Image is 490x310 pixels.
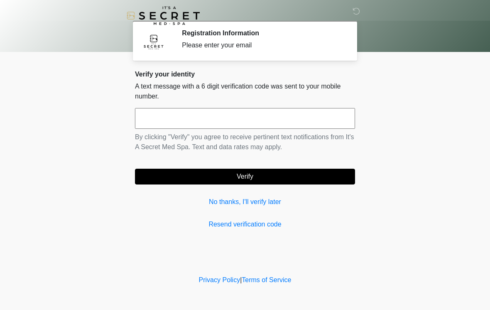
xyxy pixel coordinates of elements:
img: Agent Avatar [141,29,166,54]
h2: Registration Information [182,29,343,37]
div: Please enter your email [182,40,343,50]
a: Resend verification code [135,219,355,229]
button: Verify [135,169,355,185]
a: Privacy Policy [199,276,240,283]
h2: Verify your identity [135,70,355,78]
p: By clicking "Verify" you agree to receive pertinent text notifications from It's A Secret Med Spa... [135,132,355,152]
img: It's A Secret Med Spa Logo [127,6,200,25]
a: No thanks, I'll verify later [135,197,355,207]
a: | [240,276,242,283]
p: A text message with a 6 digit verification code was sent to your mobile number. [135,81,355,101]
a: Terms of Service [242,276,291,283]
